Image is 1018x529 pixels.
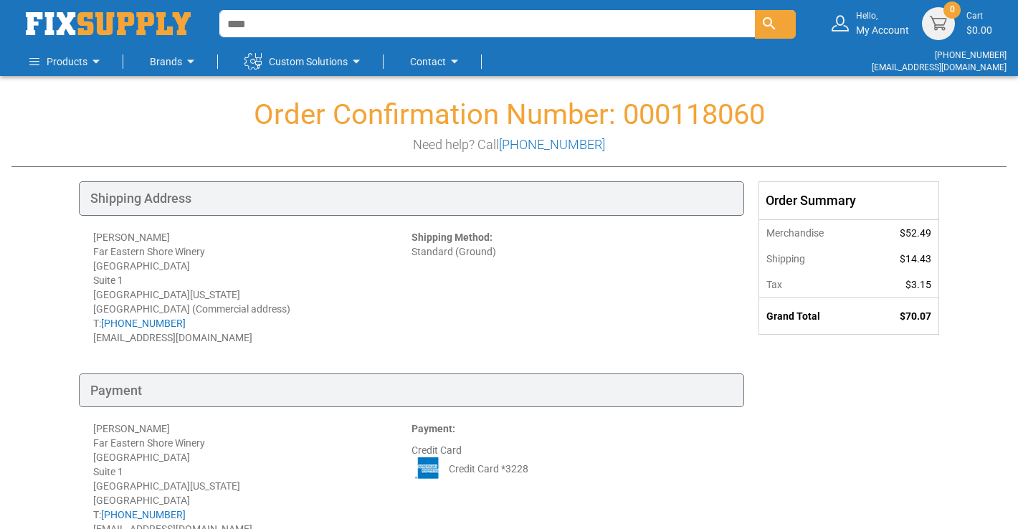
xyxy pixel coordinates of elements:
[966,24,992,36] span: $0.00
[759,219,868,246] th: Merchandise
[900,310,931,322] span: $70.07
[26,12,191,35] img: Fix Industrial Supply
[766,310,820,322] strong: Grand Total
[29,47,105,76] a: Products
[950,4,955,16] span: 0
[449,462,528,476] span: Credit Card *3228
[900,253,931,264] span: $14.43
[101,509,186,520] a: [PHONE_NUMBER]
[966,10,992,22] small: Cart
[150,47,199,76] a: Brands
[499,137,605,152] a: [PHONE_NUMBER]
[412,230,730,345] div: Standard (Ground)
[759,246,868,272] th: Shipping
[26,12,191,35] a: store logo
[244,47,365,76] a: Custom Solutions
[101,318,186,329] a: [PHONE_NUMBER]
[93,230,412,345] div: [PERSON_NAME] Far Eastern Shore Winery [GEOGRAPHIC_DATA] Suite 1 [GEOGRAPHIC_DATA][US_STATE] [GEO...
[11,138,1007,152] h3: Need help? Call
[79,181,744,216] div: Shipping Address
[856,10,909,22] small: Hello,
[905,279,931,290] span: $3.15
[412,457,444,479] img: AE
[11,99,1007,130] h1: Order Confirmation Number: 000118060
[79,373,744,408] div: Payment
[900,227,931,239] span: $52.49
[412,232,493,243] strong: Shipping Method:
[412,423,455,434] strong: Payment:
[872,62,1007,72] a: [EMAIL_ADDRESS][DOMAIN_NAME]
[935,50,1007,60] a: [PHONE_NUMBER]
[759,272,868,298] th: Tax
[410,47,463,76] a: Contact
[856,10,909,37] div: My Account
[759,182,938,219] div: Order Summary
